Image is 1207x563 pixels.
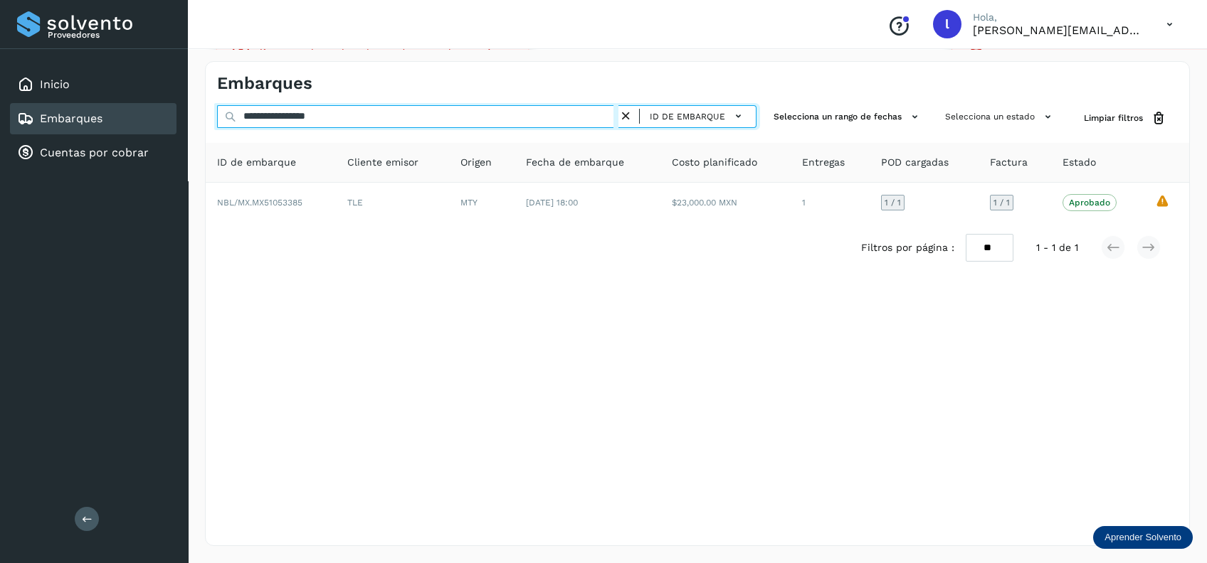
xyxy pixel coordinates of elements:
[217,73,312,94] h4: Embarques
[1063,155,1096,170] span: Estado
[1036,240,1078,255] span: 1 - 1 de 1
[1093,526,1193,549] div: Aprender Solvento
[768,105,928,129] button: Selecciona un rango de fechas
[217,198,302,208] span: NBL/MX.MX51053385
[40,146,149,159] a: Cuentas por cobrar
[939,105,1061,129] button: Selecciona un estado
[526,198,578,208] span: [DATE] 18:00
[990,155,1028,170] span: Factura
[336,183,449,222] td: TLE
[1084,112,1143,124] span: Limpiar filtros
[48,30,171,40] p: Proveedores
[347,155,418,170] span: Cliente emisor
[1069,198,1110,208] p: Aprobado
[672,155,757,170] span: Costo planificado
[217,155,296,170] span: ID de embarque
[885,198,901,207] span: 1 / 1
[791,183,870,222] td: 1
[40,112,102,125] a: Embarques
[10,69,176,100] div: Inicio
[1105,532,1181,543] p: Aprender Solvento
[40,77,70,91] a: Inicio
[526,155,624,170] span: Fecha de embarque
[660,183,791,222] td: $23,000.00 MXN
[802,155,845,170] span: Entregas
[881,155,949,170] span: POD cargadas
[973,23,1144,37] p: lorena.rojo@serviciosatc.com.mx
[645,106,750,127] button: ID de embarque
[460,155,492,170] span: Origen
[449,183,515,222] td: MTY
[1072,105,1178,132] button: Limpiar filtros
[861,240,954,255] span: Filtros por página :
[10,137,176,168] div: Cuentas por cobrar
[993,198,1010,207] span: 1 / 1
[650,110,725,123] span: ID de embarque
[10,103,176,134] div: Embarques
[973,11,1144,23] p: Hola,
